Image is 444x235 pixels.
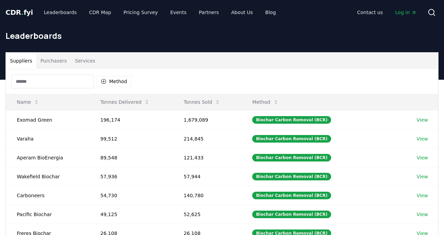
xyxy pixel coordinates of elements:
[5,8,33,17] a: CDR.fyi
[84,6,117,19] a: CDR Map
[90,148,173,167] td: 89,548
[252,173,331,180] div: Biochar Carbon Removal (BCR)
[417,211,428,218] a: View
[71,53,100,69] button: Services
[90,167,173,186] td: 57,936
[6,129,90,148] td: Varaha
[417,173,428,180] a: View
[6,186,90,205] td: Carboneers
[173,148,241,167] td: 121,433
[260,6,281,19] a: Blog
[38,6,281,19] nav: Main
[165,6,192,19] a: Events
[6,148,90,167] td: Aperam BioEnergia
[252,192,331,199] div: Biochar Carbon Removal (BCR)
[6,205,90,224] td: Pacific Biochar
[5,8,33,16] span: CDR fyi
[252,116,331,124] div: Biochar Carbon Removal (BCR)
[36,53,71,69] button: Purchasers
[417,135,428,142] a: View
[96,76,132,87] button: Method
[173,186,241,205] td: 140,780
[6,110,90,129] td: Exomad Green
[417,154,428,161] a: View
[173,129,241,148] td: 214,845
[90,205,173,224] td: 49,125
[395,9,417,16] span: Log in
[390,6,422,19] a: Log in
[11,95,45,109] button: Name
[194,6,224,19] a: Partners
[173,110,241,129] td: 1,679,089
[417,192,428,199] a: View
[90,129,173,148] td: 99,512
[417,116,428,123] a: View
[173,205,241,224] td: 52,625
[247,95,284,109] button: Method
[6,167,90,186] td: Wakefield Biochar
[6,53,36,69] button: Suppliers
[90,186,173,205] td: 54,730
[352,6,422,19] nav: Main
[252,135,331,143] div: Biochar Carbon Removal (BCR)
[173,167,241,186] td: 57,944
[118,6,163,19] a: Pricing Survey
[95,95,155,109] button: Tonnes Delivered
[21,8,24,16] span: .
[352,6,388,19] a: Contact us
[252,211,331,218] div: Biochar Carbon Removal (BCR)
[252,154,331,161] div: Biochar Carbon Removal (BCR)
[38,6,82,19] a: Leaderboards
[226,6,258,19] a: About Us
[5,30,439,41] h1: Leaderboards
[178,95,226,109] button: Tonnes Sold
[90,110,173,129] td: 196,174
